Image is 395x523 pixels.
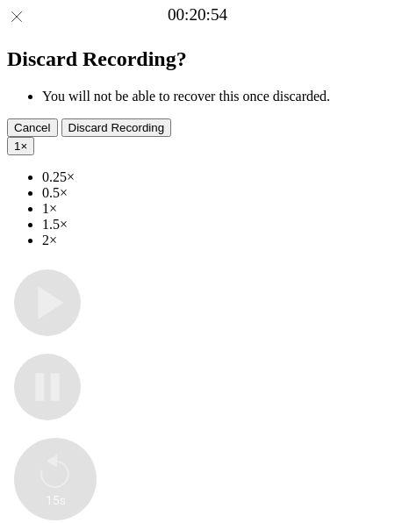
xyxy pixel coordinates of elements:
[42,169,388,185] li: 0.25×
[42,217,388,233] li: 1.5×
[42,201,388,217] li: 1×
[168,5,227,25] a: 00:20:54
[14,140,20,153] span: 1
[7,137,34,155] button: 1×
[7,47,388,71] h2: Discard Recording?
[42,185,388,201] li: 0.5×
[7,118,58,137] button: Cancel
[42,233,388,248] li: 2×
[61,118,172,137] button: Discard Recording
[42,89,388,104] li: You will not be able to recover this once discarded.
